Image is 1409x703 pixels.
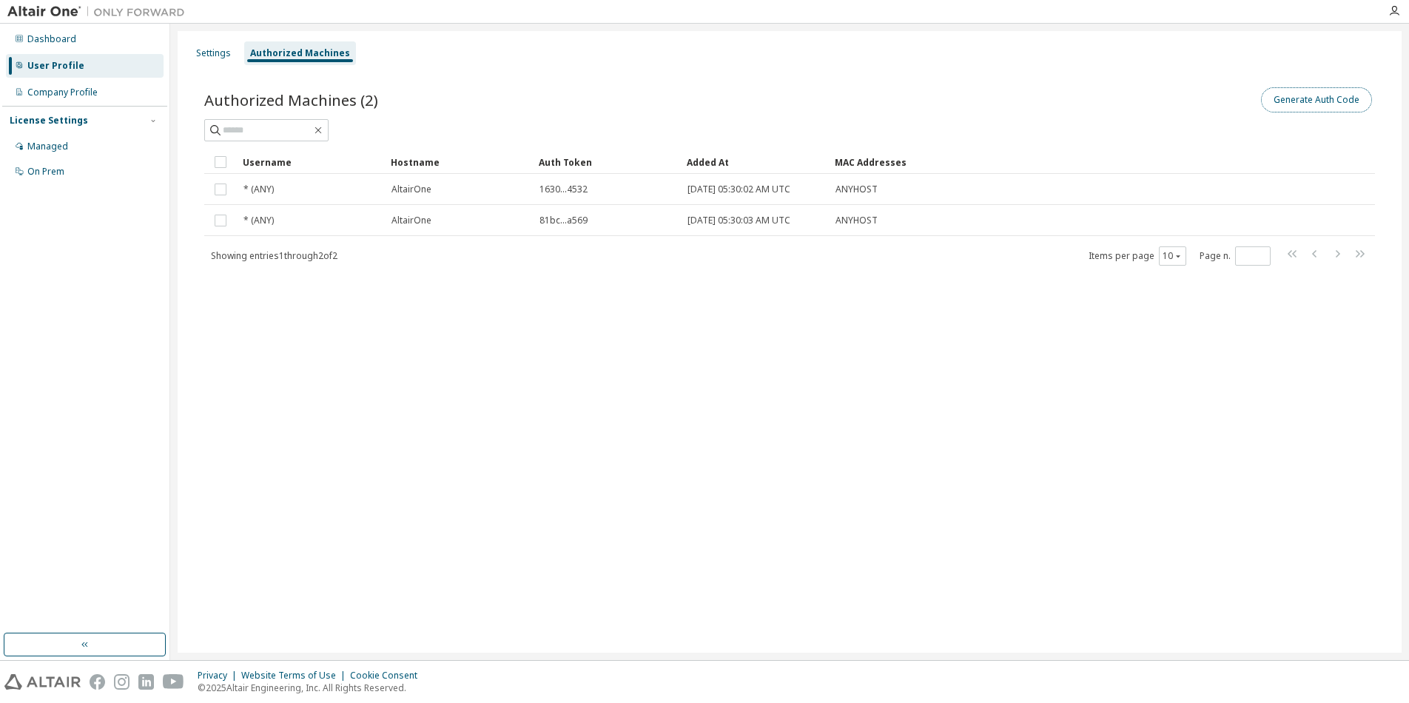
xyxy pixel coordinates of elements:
[1089,246,1186,266] span: Items per page
[539,150,675,174] div: Auth Token
[27,141,68,152] div: Managed
[835,184,878,195] span: ANYHOST
[835,150,1220,174] div: MAC Addresses
[204,90,378,110] span: Authorized Machines (2)
[1163,250,1183,262] button: 10
[7,4,192,19] img: Altair One
[539,184,588,195] span: 1630...4532
[243,184,274,195] span: * (ANY)
[27,87,98,98] div: Company Profile
[138,674,154,690] img: linkedin.svg
[835,215,878,226] span: ANYHOST
[27,60,84,72] div: User Profile
[241,670,350,682] div: Website Terms of Use
[114,674,130,690] img: instagram.svg
[90,674,105,690] img: facebook.svg
[687,215,790,226] span: [DATE] 05:30:03 AM UTC
[10,115,88,127] div: License Settings
[391,150,527,174] div: Hostname
[539,215,588,226] span: 81bc...a569
[1261,87,1372,112] button: Generate Auth Code
[250,47,350,59] div: Authorized Machines
[198,682,426,694] p: © 2025 Altair Engineering, Inc. All Rights Reserved.
[211,249,337,262] span: Showing entries 1 through 2 of 2
[196,47,231,59] div: Settings
[198,670,241,682] div: Privacy
[687,184,790,195] span: [DATE] 05:30:02 AM UTC
[243,150,379,174] div: Username
[391,184,431,195] span: AltairOne
[350,670,426,682] div: Cookie Consent
[4,674,81,690] img: altair_logo.svg
[391,215,431,226] span: AltairOne
[243,215,274,226] span: * (ANY)
[163,674,184,690] img: youtube.svg
[687,150,823,174] div: Added At
[1200,246,1271,266] span: Page n.
[27,33,76,45] div: Dashboard
[27,166,64,178] div: On Prem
